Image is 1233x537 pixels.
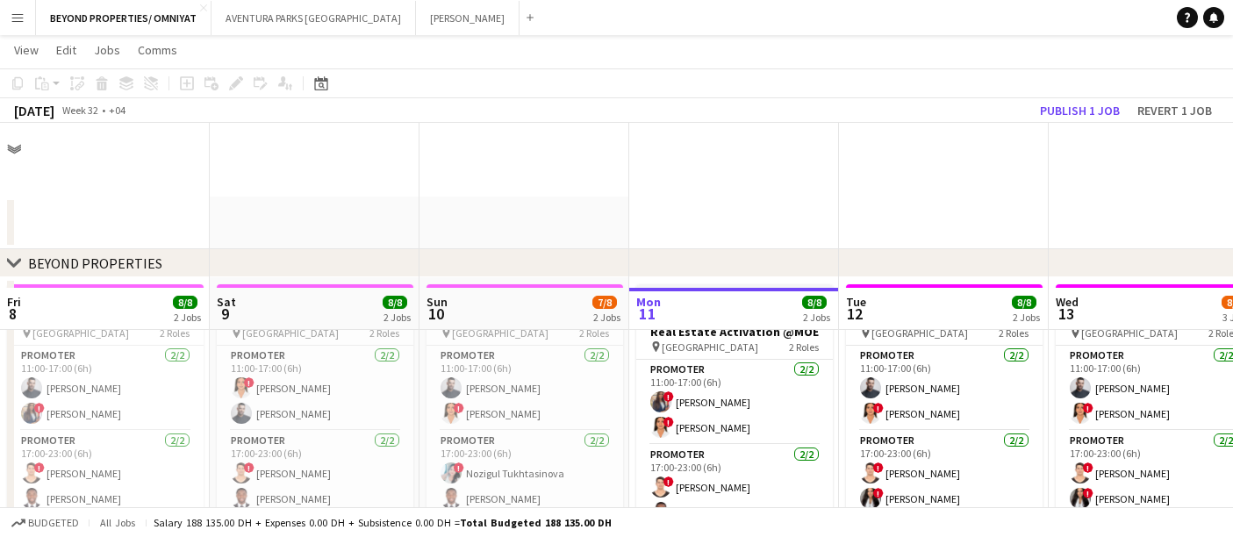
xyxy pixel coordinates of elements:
[97,516,139,529] span: All jobs
[32,326,129,340] span: [GEOGRAPHIC_DATA]
[1012,296,1036,309] span: 8/8
[211,1,416,35] button: AVENTURA PARKS [GEOGRAPHIC_DATA]
[49,39,83,61] a: Edit
[244,377,254,388] span: !
[873,488,884,498] span: !
[579,326,609,340] span: 2 Roles
[427,294,448,310] span: Sun
[173,296,197,309] span: 8/8
[28,517,79,529] span: Budgeted
[452,326,548,340] span: [GEOGRAPHIC_DATA]
[1083,488,1093,498] span: !
[7,284,204,516] app-job-card: 11:00-23:00 (12h)4/4Real Estate Activation @MOE [GEOGRAPHIC_DATA]2 RolesPromoter2/211:00-17:00 (6...
[454,403,464,413] span: !
[803,311,830,324] div: 2 Jobs
[4,304,21,324] span: 8
[592,296,617,309] span: 7/8
[427,346,623,431] app-card-role: Promoter2/211:00-17:00 (6h)[PERSON_NAME]![PERSON_NAME]
[7,431,204,516] app-card-role: Promoter2/217:00-23:00 (6h)![PERSON_NAME][PERSON_NAME]
[14,42,39,58] span: View
[846,346,1043,431] app-card-role: Promoter2/211:00-17:00 (6h)[PERSON_NAME]![PERSON_NAME]
[131,39,184,61] a: Comms
[1083,462,1093,473] span: !
[663,476,674,487] span: !
[663,417,674,427] span: !
[424,304,448,324] span: 10
[174,311,201,324] div: 2 Jobs
[160,326,190,340] span: 2 Roles
[214,304,236,324] span: 9
[1130,99,1219,122] button: Revert 1 job
[217,431,413,516] app-card-role: Promoter2/217:00-23:00 (6h)![PERSON_NAME][PERSON_NAME]
[217,346,413,431] app-card-role: Promoter2/211:00-17:00 (6h)![PERSON_NAME][PERSON_NAME]
[1033,99,1127,122] button: Publish 1 job
[843,304,866,324] span: 12
[427,284,623,516] app-job-card: 11:00-23:00 (12h)4/4Real Estate Activation @MOE [GEOGRAPHIC_DATA]2 RolesPromoter2/211:00-17:00 (6...
[427,431,623,516] app-card-role: Promoter2/217:00-23:00 (6h)!Nozigul Tukhtasinova[PERSON_NAME]
[217,294,236,310] span: Sat
[7,346,204,431] app-card-role: Promoter2/211:00-17:00 (6h)[PERSON_NAME]![PERSON_NAME]
[14,102,54,119] div: [DATE]
[634,304,661,324] span: 11
[846,294,866,310] span: Tue
[636,294,661,310] span: Mon
[87,39,127,61] a: Jobs
[663,391,674,402] span: !
[846,431,1043,516] app-card-role: Promoter2/217:00-23:00 (6h)![PERSON_NAME]![PERSON_NAME]
[109,104,125,117] div: +04
[7,294,21,310] span: Fri
[636,324,833,340] h3: Real Estate Activation @MOE
[384,311,411,324] div: 2 Jobs
[999,326,1029,340] span: 2 Roles
[636,360,833,445] app-card-role: Promoter2/211:00-17:00 (6h)![PERSON_NAME]![PERSON_NAME]
[636,284,833,298] div: In progress
[34,403,45,413] span: !
[846,284,1043,516] app-job-card: 11:00-23:00 (12h)4/4Real Estate Activation @MOE [GEOGRAPHIC_DATA]2 RolesPromoter2/211:00-17:00 (6...
[636,445,833,530] app-card-role: Promoter2/217:00-23:00 (6h)![PERSON_NAME][PERSON_NAME]
[58,104,102,117] span: Week 32
[138,42,177,58] span: Comms
[1083,403,1093,413] span: !
[873,403,884,413] span: !
[28,254,162,272] div: BEYOND PROPERTIES
[1081,326,1178,340] span: [GEOGRAPHIC_DATA]
[94,42,120,58] span: Jobs
[802,296,827,309] span: 8/8
[244,462,254,473] span: !
[871,326,968,340] span: [GEOGRAPHIC_DATA]
[1056,294,1079,310] span: Wed
[1053,304,1079,324] span: 13
[217,284,413,516] app-job-card: 11:00-23:00 (12h)4/4Real Estate Activation @MOE [GEOGRAPHIC_DATA]2 RolesPromoter2/211:00-17:00 (6...
[369,326,399,340] span: 2 Roles
[9,513,82,533] button: Budgeted
[1013,311,1040,324] div: 2 Jobs
[454,462,464,473] span: !
[789,340,819,354] span: 2 Roles
[242,326,339,340] span: [GEOGRAPHIC_DATA]
[593,311,620,324] div: 2 Jobs
[460,516,612,529] span: Total Budgeted 188 135.00 DH
[56,42,76,58] span: Edit
[34,462,45,473] span: !
[662,340,758,354] span: [GEOGRAPHIC_DATA]
[36,1,211,35] button: BEYOND PROPERTIES/ OMNIYAT
[154,516,612,529] div: Salary 188 135.00 DH + Expenses 0.00 DH + Subsistence 0.00 DH =
[636,284,833,530] app-job-card: In progress11:00-23:00 (12h)4/4Real Estate Activation @MOE [GEOGRAPHIC_DATA]2 RolesPromoter2/211:...
[416,1,520,35] button: [PERSON_NAME]
[7,39,46,61] a: View
[383,296,407,309] span: 8/8
[873,462,884,473] span: !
